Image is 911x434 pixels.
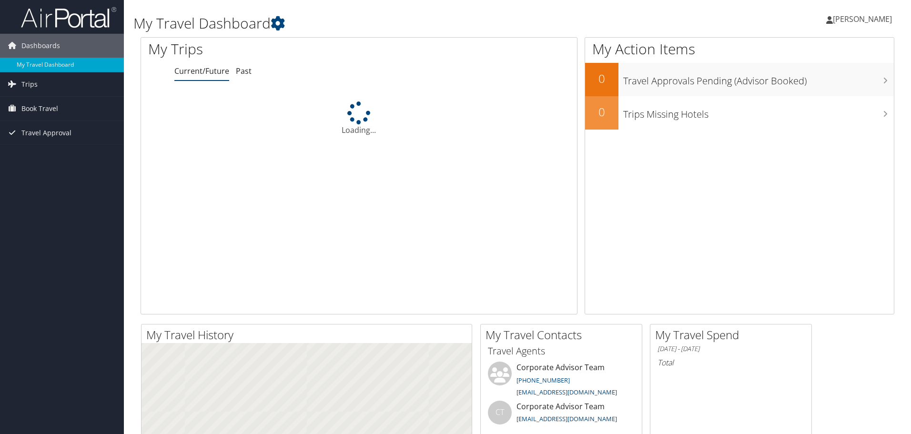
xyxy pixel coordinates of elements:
a: Past [236,66,252,76]
span: Book Travel [21,97,58,121]
h3: Trips Missing Hotels [623,103,894,121]
a: Current/Future [174,66,229,76]
h2: 0 [585,71,618,87]
li: Corporate Advisor Team [483,401,639,432]
h2: 0 [585,104,618,120]
h6: [DATE] - [DATE] [658,344,804,353]
span: [PERSON_NAME] [833,14,892,24]
span: Travel Approval [21,121,71,145]
h1: My Travel Dashboard [133,13,646,33]
h1: My Action Items [585,39,894,59]
span: Trips [21,72,38,96]
span: Dashboards [21,34,60,58]
a: 0Trips Missing Hotels [585,96,894,130]
a: 0Travel Approvals Pending (Advisor Booked) [585,63,894,96]
img: airportal-logo.png [21,6,116,29]
div: Loading... [141,101,577,136]
a: [PHONE_NUMBER] [516,376,570,384]
div: CT [488,401,512,424]
h1: My Trips [148,39,388,59]
h6: Total [658,357,804,368]
h2: My Travel Spend [655,327,811,343]
h3: Travel Agents [488,344,635,358]
a: [EMAIL_ADDRESS][DOMAIN_NAME] [516,388,617,396]
a: [PERSON_NAME] [826,5,901,33]
a: [EMAIL_ADDRESS][DOMAIN_NAME] [516,414,617,423]
h3: Travel Approvals Pending (Advisor Booked) [623,70,894,88]
h2: My Travel Contacts [486,327,642,343]
h2: My Travel History [146,327,472,343]
li: Corporate Advisor Team [483,362,639,401]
